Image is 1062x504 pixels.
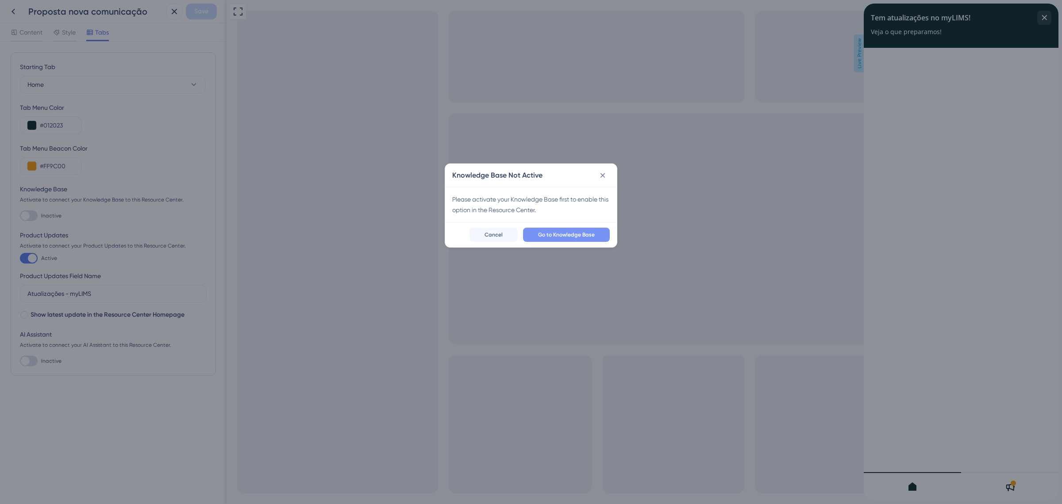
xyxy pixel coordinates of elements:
span: Veja o que preparamos! [7,25,78,32]
div: Please activate your Knowledge Base first to enable this option in the Resource Center. [452,194,610,215]
span: Tem atualizações no myLIMS! [7,8,107,21]
span: Cancel [485,231,503,238]
span: Go to Knowledge Base [538,231,595,238]
span: Live Preview [627,35,639,72]
div: close resource center [173,7,188,21]
div: 3 [29,6,36,8]
h2: Knowledge Base Not Active [452,170,543,181]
